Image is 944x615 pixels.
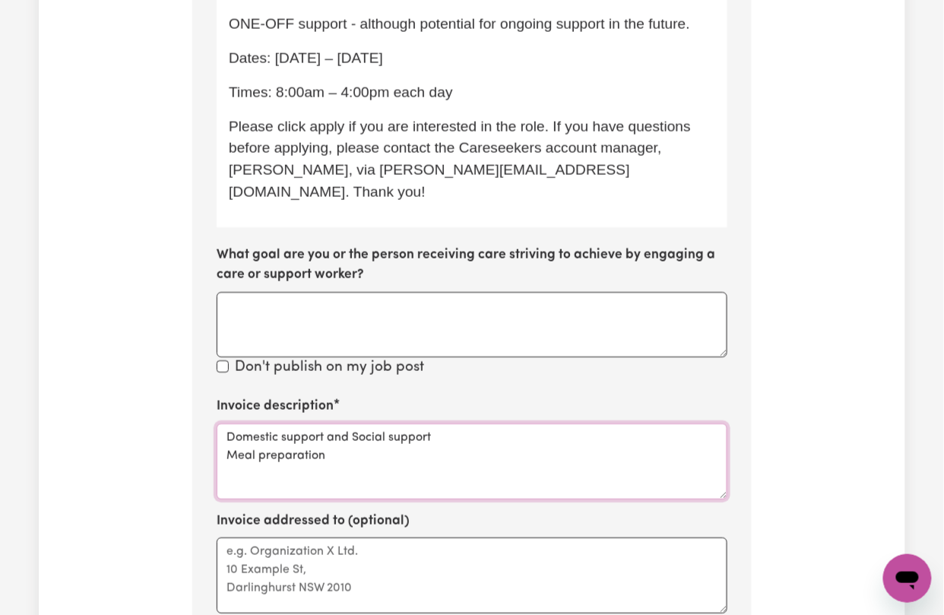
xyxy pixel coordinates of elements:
span: Please click apply if you are interested in the role. If you have questions before applying, plea... [229,118,695,199]
iframe: Button to launch messaging window [883,554,932,603]
label: What goal are you or the person receiving care striving to achieve by engaging a care or support ... [217,246,727,286]
label: Invoice description [217,397,334,417]
span: Dates: [DATE] – [DATE] [229,49,383,65]
span: Times: 8:00am – 4:00pm each day [229,84,453,100]
label: Don't publish on my job post [235,357,424,379]
span: ONE-OFF support - although potential for ongoing support in the future. [229,15,690,31]
textarea: Domestic support and Social support Meal preparation [217,423,727,499]
label: Invoice addressed to (optional) [217,512,410,531]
